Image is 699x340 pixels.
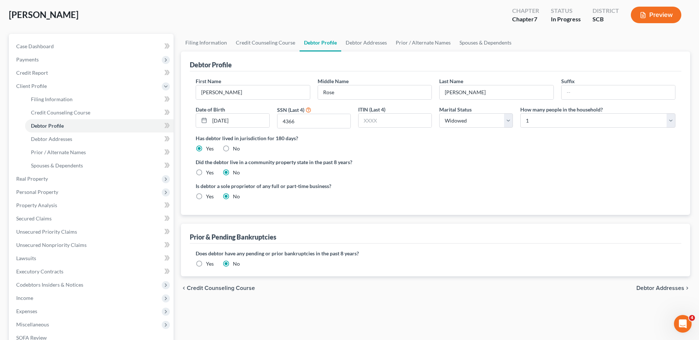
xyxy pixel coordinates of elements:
[631,7,681,23] button: Preview
[233,260,240,268] label: No
[16,308,37,314] span: Expenses
[31,162,83,169] span: Spouses & Dependents
[31,136,72,142] span: Debtor Addresses
[196,77,221,85] label: First Name
[512,7,539,15] div: Chapter
[636,285,690,291] button: Debtor Addresses chevron_right
[16,56,39,63] span: Payments
[25,119,174,132] a: Debtor Profile
[593,15,619,24] div: SCB
[196,158,675,166] label: Did the debtor live in a community property state in the past 8 years?
[31,123,64,129] span: Debtor Profile
[341,34,391,52] a: Debtor Addresses
[196,134,675,142] label: Has debtor lived in jurisdiction for 180 days?
[300,34,341,52] a: Debtor Profile
[10,265,174,278] a: Executory Contracts
[31,96,73,102] span: Filing Information
[196,106,225,113] label: Date of Birth
[196,249,675,257] label: Does debtor have any pending or prior bankruptcies in the past 8 years?
[16,202,57,208] span: Property Analysis
[31,109,90,116] span: Credit Counseling Course
[10,199,174,212] a: Property Analysis
[16,295,33,301] span: Income
[562,85,675,99] input: --
[10,66,174,79] a: Credit Report
[190,233,276,241] div: Prior & Pending Bankruptcies
[233,169,240,176] label: No
[551,7,581,15] div: Status
[593,7,619,15] div: District
[455,34,516,52] a: Spouses & Dependents
[181,285,255,291] button: chevron_left Credit Counseling Course
[16,281,83,288] span: Codebtors Insiders & Notices
[16,176,48,182] span: Real Property
[551,15,581,24] div: In Progress
[233,193,240,200] label: No
[25,93,174,106] a: Filing Information
[636,285,684,291] span: Debtor Addresses
[16,321,49,327] span: Miscellaneous
[359,114,431,128] input: XXXX
[16,242,87,248] span: Unsecured Nonpriority Claims
[210,114,269,128] input: MM/DD/YYYY
[206,169,214,176] label: Yes
[391,34,455,52] a: Prior / Alternate Names
[196,182,432,190] label: Is debtor a sole proprietor of any full or part-time business?
[206,193,214,200] label: Yes
[231,34,300,52] a: Credit Counseling Course
[439,77,463,85] label: Last Name
[10,252,174,265] a: Lawsuits
[187,285,255,291] span: Credit Counseling Course
[16,215,52,222] span: Secured Claims
[512,15,539,24] div: Chapter
[181,34,231,52] a: Filing Information
[16,268,63,275] span: Executory Contracts
[206,260,214,268] label: Yes
[10,212,174,225] a: Secured Claims
[16,83,47,89] span: Client Profile
[561,77,575,85] label: Suffix
[25,146,174,159] a: Prior / Alternate Names
[439,106,472,113] label: Marital Status
[520,106,603,113] label: How many people in the household?
[318,85,431,99] input: M.I
[31,149,86,155] span: Prior / Alternate Names
[16,70,48,76] span: Credit Report
[684,285,690,291] i: chevron_right
[10,238,174,252] a: Unsecured Nonpriority Claims
[9,9,78,20] span: [PERSON_NAME]
[277,114,350,128] input: XXXX
[16,43,54,49] span: Case Dashboard
[10,225,174,238] a: Unsecured Priority Claims
[534,15,537,22] span: 7
[190,60,232,69] div: Debtor Profile
[16,255,36,261] span: Lawsuits
[440,85,553,99] input: --
[16,189,58,195] span: Personal Property
[233,145,240,152] label: No
[25,106,174,119] a: Credit Counseling Course
[196,85,310,99] input: --
[689,315,695,321] span: 4
[25,159,174,172] a: Spouses & Dependents
[25,132,174,146] a: Debtor Addresses
[181,285,187,291] i: chevron_left
[10,40,174,53] a: Case Dashboard
[16,229,77,235] span: Unsecured Priority Claims
[358,106,385,113] label: ITIN (Last 4)
[277,106,304,114] label: SSN (Last 4)
[674,315,692,333] iframe: Intercom live chat
[318,77,349,85] label: Middle Name
[206,145,214,152] label: Yes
